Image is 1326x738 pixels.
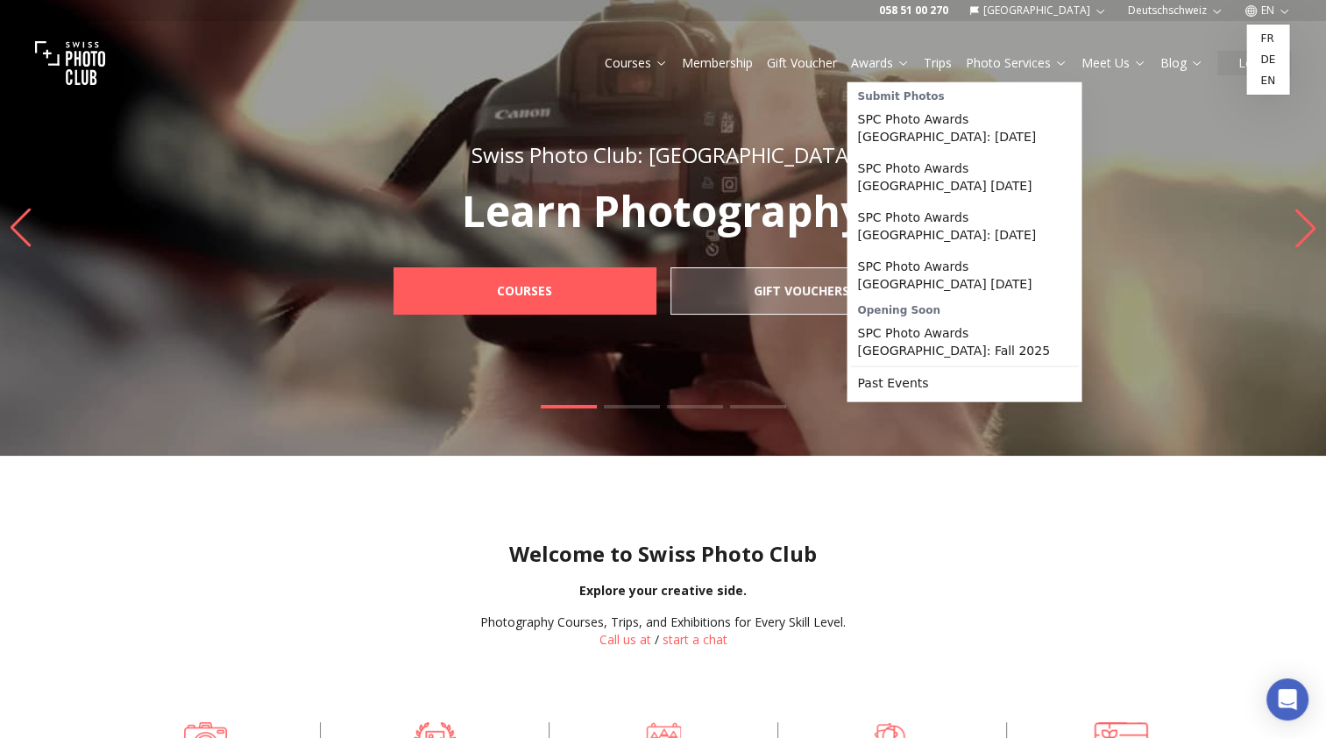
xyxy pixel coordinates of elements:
b: Gift Vouchers [754,282,849,300]
a: de [1250,49,1286,70]
a: SPC Photo Awards [GEOGRAPHIC_DATA]: [DATE] [850,103,1078,153]
a: Gift Vouchers [670,267,933,315]
a: SPC Photo Awards [GEOGRAPHIC_DATA]: Fall 2025 [850,317,1078,366]
div: Open Intercom Messenger [1266,678,1308,720]
h1: Welcome to Swiss Photo Club [14,540,1312,568]
a: Meet Us [1081,54,1146,72]
a: Photo Services [966,54,1067,72]
b: Courses [497,282,552,300]
a: Membership [682,54,753,72]
p: Learn Photography [355,190,972,232]
a: Trips [924,54,952,72]
div: Submit Photos [850,86,1078,103]
button: Membership [675,51,760,75]
button: Trips [917,51,959,75]
button: Login [1217,51,1291,75]
div: Explore your creative side. [14,582,1312,600]
button: Blog [1153,51,1210,75]
a: fr [1250,28,1286,49]
button: Photo Services [959,51,1074,75]
button: Meet Us [1074,51,1153,75]
a: en [1250,70,1286,91]
div: Photography Courses, Trips, and Exhibitions for Every Skill Level. [480,614,846,631]
a: Past Events [850,367,1078,399]
img: Swiss photo club [35,28,105,98]
a: SPC Photo Awards [GEOGRAPHIC_DATA]: [DATE] [850,202,1078,251]
a: SPC Photo Awards [GEOGRAPHIC_DATA] [DATE] [850,251,1078,300]
a: Awards [851,54,910,72]
button: Awards [844,51,917,75]
div: / [480,614,846,649]
a: Blog [1160,54,1203,72]
button: Gift Voucher [760,51,844,75]
button: Courses [598,51,675,75]
a: SPC Photo Awards [GEOGRAPHIC_DATA] [DATE] [850,153,1078,202]
span: Swiss Photo Club: [GEOGRAPHIC_DATA] [472,140,855,169]
div: Opening Soon [850,300,1078,317]
a: Call us at [599,631,651,648]
a: Courses [605,54,668,72]
a: Gift Voucher [767,54,837,72]
button: start a chat [663,631,727,649]
a: 058 51 00 270 [879,4,948,18]
a: Courses [394,267,656,315]
div: EN [1246,25,1289,95]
